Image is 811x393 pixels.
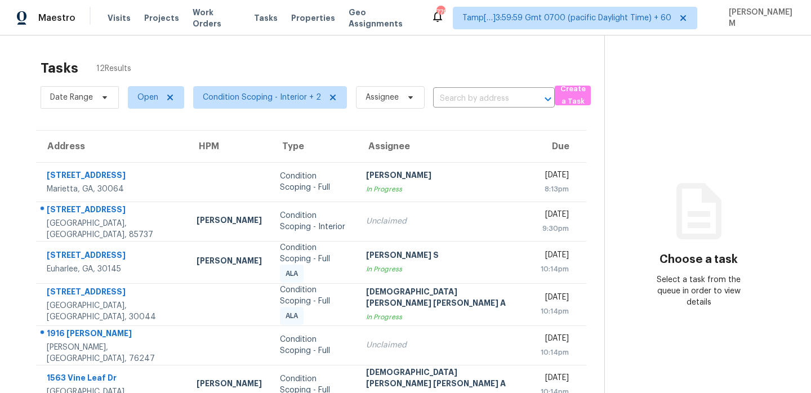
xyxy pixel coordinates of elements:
div: [PERSON_NAME] [197,378,262,392]
div: [STREET_ADDRESS] [47,204,179,218]
div: 779 [436,7,444,18]
div: [DATE] [541,169,569,184]
th: Due [532,131,586,162]
div: 8:13pm [541,184,569,195]
div: [DEMOGRAPHIC_DATA][PERSON_NAME] [PERSON_NAME] A [366,367,523,392]
div: Euharlee, GA, 30145 [47,264,179,275]
span: Tamp[…]3:59:59 Gmt 0700 (pacific Daylight Time) + 60 [462,12,671,24]
input: Search by address [433,90,523,108]
span: Tasks [254,14,278,22]
span: Open [137,92,158,103]
div: [DATE] [541,209,569,223]
h2: Tasks [41,62,78,74]
span: Maestro [38,12,75,24]
div: In Progress [366,184,523,195]
span: Date Range [50,92,93,103]
span: [PERSON_NAME] M [724,7,794,29]
span: Create a Task [560,83,585,109]
span: ALA [286,268,302,279]
th: HPM [188,131,271,162]
button: Open [540,91,556,107]
div: [PERSON_NAME] S [366,249,523,264]
span: 12 Results [96,63,131,74]
div: Condition Scoping - Full [280,171,348,193]
span: Assignee [366,92,399,103]
div: [PERSON_NAME] [366,169,523,184]
div: [DATE] [541,333,569,347]
div: Condition Scoping - Full [280,284,348,307]
div: [GEOGRAPHIC_DATA], [GEOGRAPHIC_DATA], 85737 [47,218,179,240]
div: [STREET_ADDRESS] [47,286,179,300]
div: [DATE] [541,249,569,264]
div: [DEMOGRAPHIC_DATA][PERSON_NAME] [PERSON_NAME] A [366,286,523,311]
div: [DATE] [541,372,569,386]
span: Geo Assignments [349,7,417,29]
div: Select a task from the queue in order to view details [652,274,746,308]
span: Visits [108,12,131,24]
div: Unclaimed [366,340,523,351]
div: [STREET_ADDRESS] [47,249,179,264]
div: Condition Scoping - Full [280,242,348,265]
button: Create a Task [555,86,591,105]
div: 1563 Vine Leaf Dr [47,372,179,386]
span: Properties [291,12,335,24]
div: Condition Scoping - Interior [280,210,348,233]
span: Projects [144,12,179,24]
h3: Choose a task [660,254,738,265]
div: 10:14pm [541,264,569,275]
div: [STREET_ADDRESS] [47,169,179,184]
div: 1916 [PERSON_NAME] [47,328,179,342]
div: [PERSON_NAME] [197,215,262,229]
div: Marietta, GA, 30064 [47,184,179,195]
div: Unclaimed [366,216,523,227]
th: Assignee [357,131,532,162]
div: [GEOGRAPHIC_DATA], [GEOGRAPHIC_DATA], 30044 [47,300,179,323]
div: 10:14pm [541,347,569,358]
div: [PERSON_NAME] [197,255,262,269]
div: [DATE] [541,292,569,306]
span: ALA [286,310,302,321]
th: Address [36,131,188,162]
div: 9:30pm [541,223,569,234]
span: Condition Scoping - Interior + 2 [203,92,321,103]
div: 10:14pm [541,306,569,317]
div: In Progress [366,311,523,323]
th: Type [271,131,357,162]
span: Work Orders [193,7,240,29]
div: Condition Scoping - Full [280,334,348,356]
div: In Progress [366,264,523,275]
div: [PERSON_NAME], [GEOGRAPHIC_DATA], 76247 [47,342,179,364]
